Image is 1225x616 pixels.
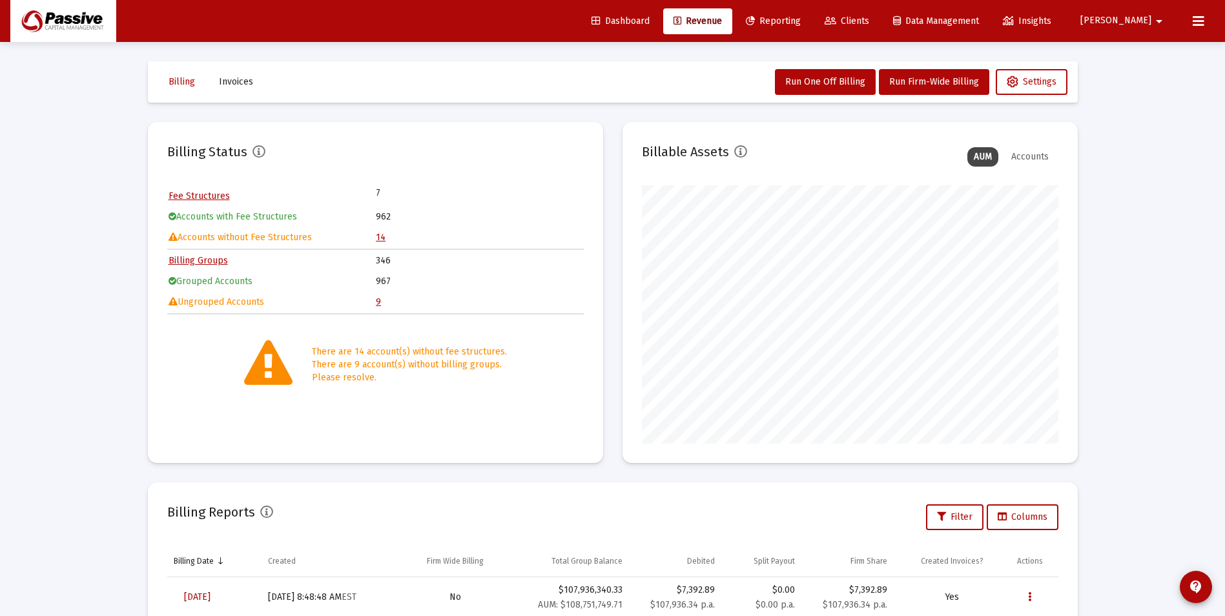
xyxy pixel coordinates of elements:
[635,584,715,597] div: $7,392.89
[728,584,795,611] div: $0.00
[746,15,801,26] span: Reporting
[1188,579,1204,595] mat-icon: contact_support
[169,207,375,227] td: Accounts with Fee Structures
[581,8,660,34] a: Dashboard
[268,591,391,604] div: [DATE] 8:48:48 AM
[889,76,979,87] span: Run Firm-Wide Billing
[184,591,211,602] span: [DATE]
[850,556,887,566] div: Firm Share
[376,187,479,200] td: 7
[158,69,205,95] button: Billing
[209,69,263,95] button: Invoices
[592,15,650,26] span: Dashboard
[167,502,255,522] h2: Billing Reports
[814,8,880,34] a: Clients
[629,546,721,577] td: Column Debited
[169,228,375,247] td: Accounts without Fee Structures
[754,556,795,566] div: Split Payout
[721,546,801,577] td: Column Split Payout
[20,8,107,34] img: Dashboard
[398,546,512,577] td: Column Firm Wide Billing
[825,15,869,26] span: Clients
[169,190,230,201] a: Fee Structures
[893,15,979,26] span: Data Management
[879,69,989,95] button: Run Firm-Wide Billing
[268,556,296,566] div: Created
[894,546,1011,577] td: Column Created Invoices?
[312,358,507,371] div: There are 9 account(s) without billing groups.
[551,556,623,566] div: Total Group Balance
[512,546,629,577] td: Column Total Group Balance
[169,255,228,266] a: Billing Groups
[883,8,989,34] a: Data Management
[219,76,253,87] span: Invoices
[900,591,1004,604] div: Yes
[756,599,795,610] small: $0.00 p.a.
[1080,15,1151,26] span: [PERSON_NAME]
[823,599,887,610] small: $107,936.34 p.a.
[801,546,894,577] td: Column Firm Share
[312,371,507,384] div: Please resolve.
[1003,15,1051,26] span: Insights
[808,584,887,597] div: $7,392.89
[169,76,195,87] span: Billing
[519,584,623,611] div: $107,936,340.33
[987,504,1058,530] button: Columns
[342,591,356,602] small: EST
[687,556,715,566] div: Debited
[967,147,998,167] div: AUM
[1151,8,1167,34] mat-icon: arrow_drop_down
[427,556,484,566] div: Firm Wide Billing
[174,556,214,566] div: Billing Date
[376,207,582,227] td: 962
[376,232,386,243] a: 14
[1017,556,1043,566] div: Actions
[167,141,247,162] h2: Billing Status
[998,511,1047,522] span: Columns
[785,76,865,87] span: Run One Off Billing
[1007,76,1056,87] span: Settings
[169,272,375,291] td: Grouped Accounts
[404,591,506,604] div: No
[937,511,973,522] span: Filter
[174,584,221,610] a: [DATE]
[1005,147,1055,167] div: Accounts
[376,272,582,291] td: 967
[736,8,811,34] a: Reporting
[926,504,983,530] button: Filter
[663,8,732,34] a: Revenue
[775,69,876,95] button: Run One Off Billing
[921,556,983,566] div: Created Invoices?
[674,15,722,26] span: Revenue
[1065,8,1182,34] button: [PERSON_NAME]
[650,599,715,610] small: $107,936.34 p.a.
[538,599,623,610] small: AUM: $108,751,749.71
[312,345,507,358] div: There are 14 account(s) without fee structures.
[262,546,398,577] td: Column Created
[169,293,375,312] td: Ungrouped Accounts
[993,8,1062,34] a: Insights
[167,546,262,577] td: Column Billing Date
[1011,546,1058,577] td: Column Actions
[376,296,381,307] a: 9
[376,251,582,271] td: 346
[642,141,729,162] h2: Billable Assets
[996,69,1067,95] button: Settings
